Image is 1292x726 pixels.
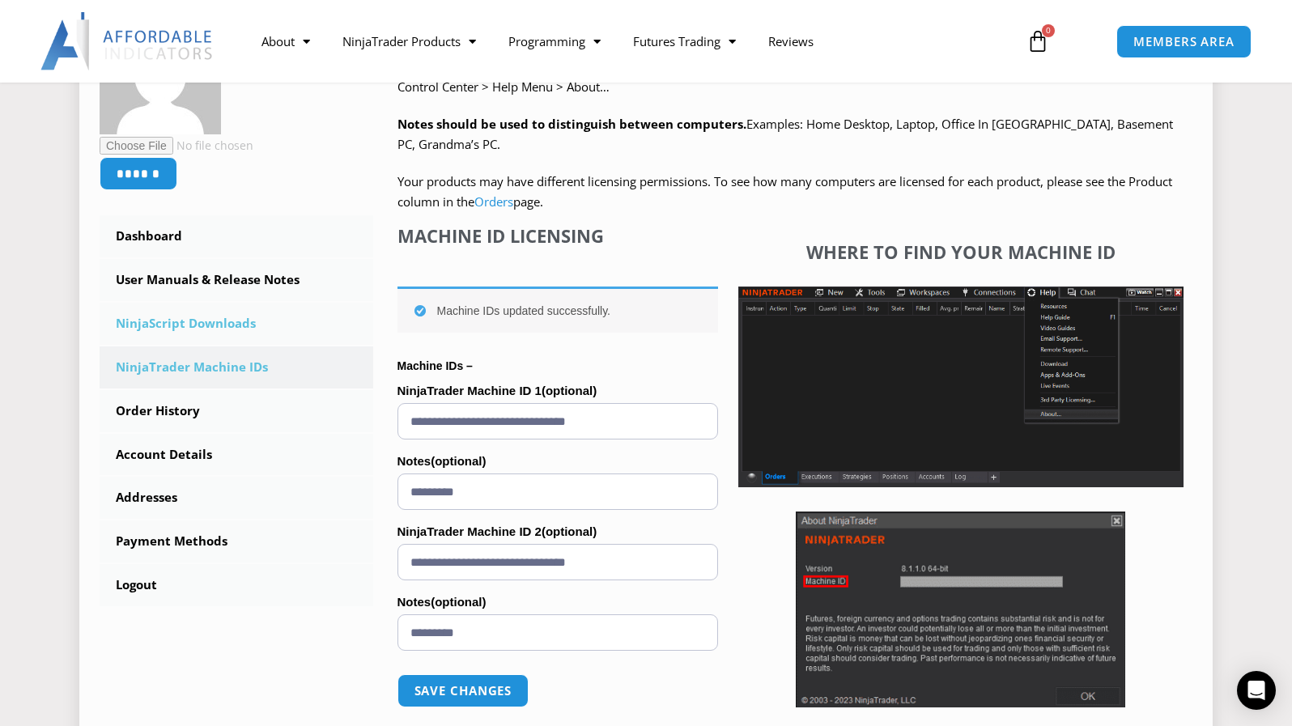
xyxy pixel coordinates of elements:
[100,564,373,606] a: Logout
[492,23,617,60] a: Programming
[397,287,718,333] div: Machine IDs updated successfully.
[397,116,746,132] strong: Notes should be used to distinguish between computers.
[617,23,752,60] a: Futures Trading
[738,287,1184,487] img: Screenshot 2025-01-17 1155544 | Affordable Indicators – NinjaTrader
[100,259,373,301] a: User Manuals & Release Notes
[397,116,1173,153] span: Examples: Home Desktop, Laptop, Office In [GEOGRAPHIC_DATA], Basement PC, Grandma’s PC.
[1116,25,1252,58] a: MEMBERS AREA
[397,449,718,473] label: Notes
[542,384,597,397] span: (optional)
[738,241,1184,262] h4: Where to find your Machine ID
[326,23,492,60] a: NinjaTrader Products
[397,520,718,544] label: NinjaTrader Machine ID 2
[1133,36,1235,48] span: MEMBERS AREA
[397,359,473,372] strong: Machine IDs –
[100,477,373,519] a: Addresses
[245,23,326,60] a: About
[1042,24,1055,37] span: 0
[40,12,215,70] img: LogoAI | Affordable Indicators – NinjaTrader
[397,225,718,246] h4: Machine ID Licensing
[796,512,1125,707] img: Screenshot 2025-01-17 114931 | Affordable Indicators – NinjaTrader
[100,215,373,257] a: Dashboard
[752,23,830,60] a: Reviews
[1237,671,1276,710] div: Open Intercom Messenger
[431,595,486,609] span: (optional)
[100,303,373,345] a: NinjaScript Downloads
[397,379,718,403] label: NinjaTrader Machine ID 1
[100,215,373,606] nav: Account pages
[100,520,373,563] a: Payment Methods
[100,434,373,476] a: Account Details
[245,23,1008,60] nav: Menu
[100,390,373,432] a: Order History
[542,524,597,538] span: (optional)
[100,346,373,388] a: NinjaTrader Machine IDs
[1002,18,1073,65] a: 0
[397,173,1172,210] span: Your products may have different licensing permissions. To see how many computers are licensed fo...
[397,674,529,707] button: Save changes
[397,590,718,614] label: Notes
[474,193,513,210] a: Orders
[431,454,486,468] span: (optional)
